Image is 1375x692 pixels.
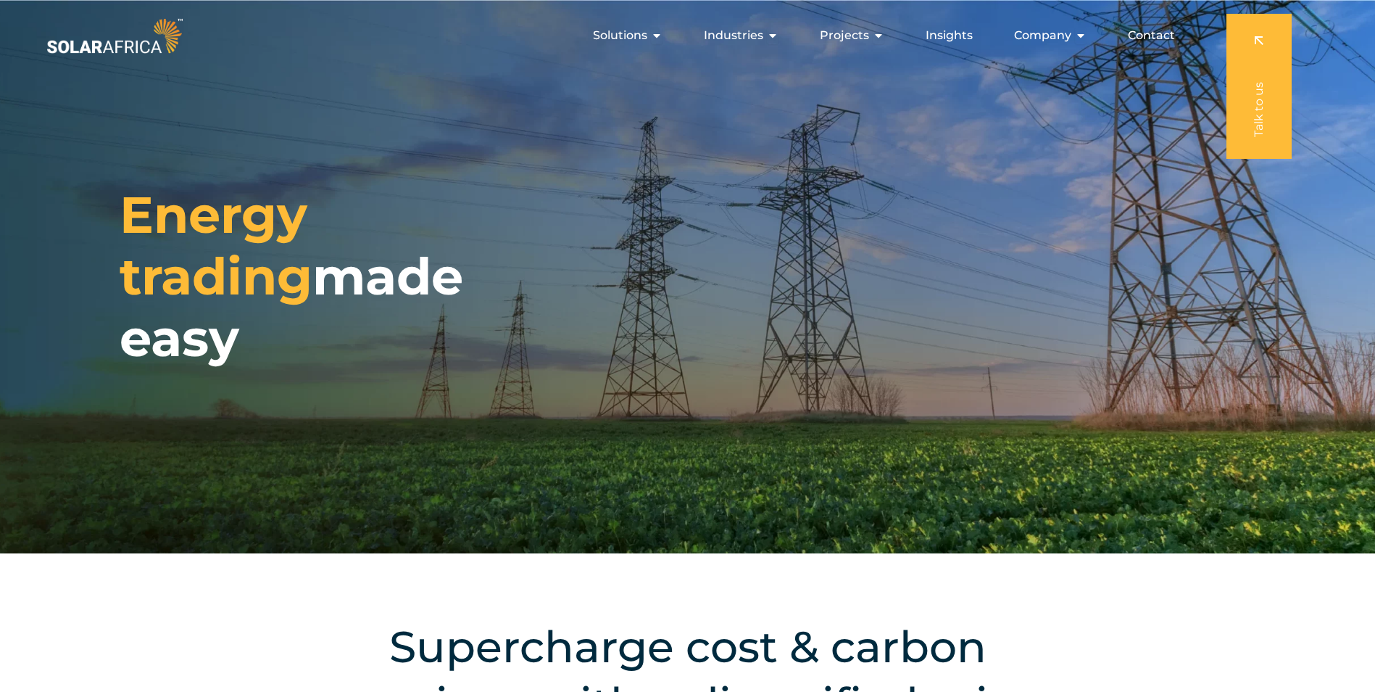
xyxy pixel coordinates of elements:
[186,21,1187,50] nav: Menu
[186,21,1187,50] div: Menu Toggle
[820,27,869,44] span: Projects
[1128,27,1175,44] a: Contact
[120,184,518,369] h1: made easy
[1014,27,1071,44] span: Company
[926,27,973,44] a: Insights
[704,27,763,44] span: Industries
[593,27,647,44] span: Solutions
[120,184,312,308] span: Energy trading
